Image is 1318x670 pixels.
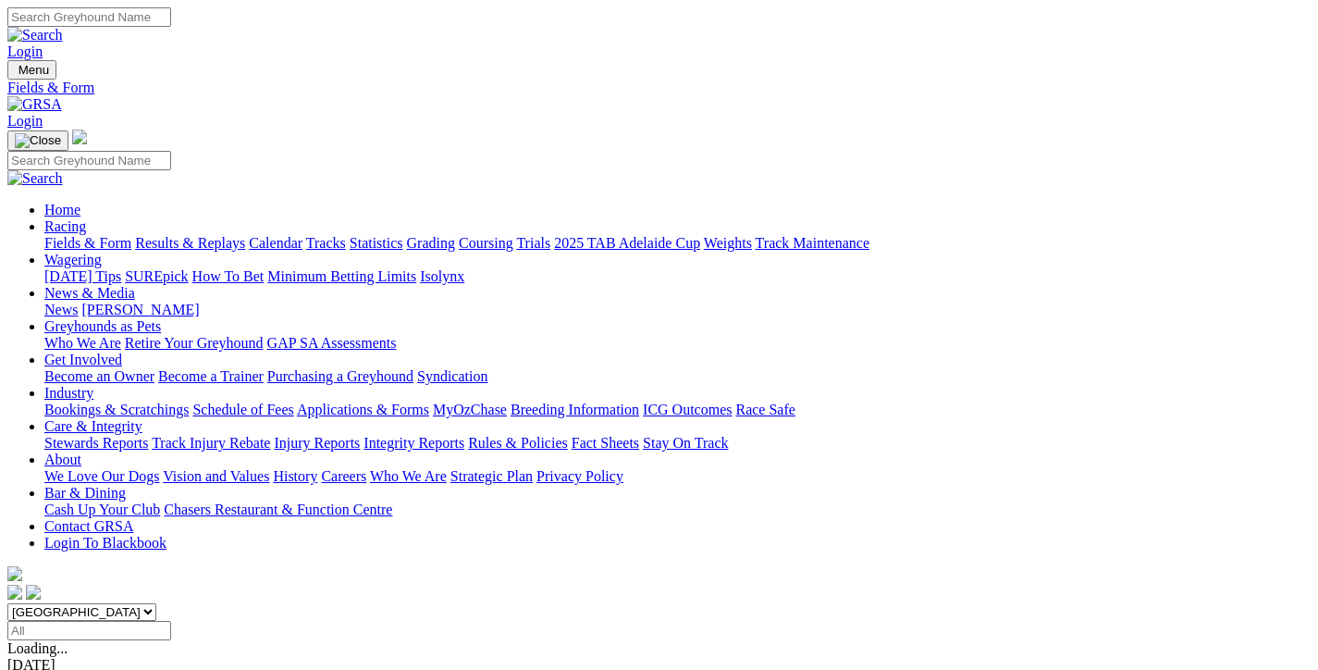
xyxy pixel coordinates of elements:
[554,235,700,251] a: 2025 TAB Adelaide Cup
[7,170,63,187] img: Search
[7,7,171,27] input: Search
[44,485,126,501] a: Bar & Dining
[7,43,43,59] a: Login
[536,468,623,484] a: Privacy Policy
[459,235,513,251] a: Coursing
[511,402,639,417] a: Breeding Information
[350,235,403,251] a: Statistics
[643,402,732,417] a: ICG Outcomes
[420,268,464,284] a: Isolynx
[321,468,366,484] a: Careers
[363,435,464,451] a: Integrity Reports
[274,435,360,451] a: Injury Reports
[18,63,49,77] span: Menu
[7,151,171,170] input: Search
[44,252,102,267] a: Wagering
[44,202,80,217] a: Home
[7,96,62,113] img: GRSA
[7,27,63,43] img: Search
[15,133,61,148] img: Close
[163,468,269,484] a: Vision and Values
[370,468,447,484] a: Who We Are
[297,402,429,417] a: Applications & Forms
[572,435,639,451] a: Fact Sheets
[44,385,93,401] a: Industry
[704,235,752,251] a: Weights
[44,502,160,517] a: Cash Up Your Club
[44,302,78,317] a: News
[7,585,22,600] img: facebook.svg
[81,302,199,317] a: [PERSON_NAME]
[44,468,1311,485] div: About
[44,218,86,234] a: Racing
[44,335,121,351] a: Who We Are
[267,268,416,284] a: Minimum Betting Limits
[192,268,265,284] a: How To Bet
[44,302,1311,318] div: News & Media
[44,402,189,417] a: Bookings & Scratchings
[273,468,317,484] a: History
[7,566,22,581] img: logo-grsa-white.png
[7,80,1311,96] a: Fields & Form
[125,335,264,351] a: Retire Your Greyhound
[516,235,550,251] a: Trials
[44,268,1311,285] div: Wagering
[7,113,43,129] a: Login
[164,502,392,517] a: Chasers Restaurant & Function Centre
[7,621,171,640] input: Select date
[7,130,68,151] button: Toggle navigation
[433,402,507,417] a: MyOzChase
[267,335,397,351] a: GAP SA Assessments
[44,285,135,301] a: News & Media
[643,435,728,451] a: Stay On Track
[44,235,131,251] a: Fields & Form
[152,435,270,451] a: Track Injury Rebate
[417,368,487,384] a: Syndication
[267,368,413,384] a: Purchasing a Greyhound
[72,130,87,144] img: logo-grsa-white.png
[7,640,68,656] span: Loading...
[450,468,533,484] a: Strategic Plan
[26,585,41,600] img: twitter.svg
[125,268,188,284] a: SUREpick
[44,235,1311,252] div: Racing
[44,418,142,434] a: Care & Integrity
[249,235,302,251] a: Calendar
[468,435,568,451] a: Rules & Policies
[158,368,264,384] a: Become a Trainer
[44,352,122,367] a: Get Involved
[306,235,346,251] a: Tracks
[135,235,245,251] a: Results & Replays
[7,60,56,80] button: Toggle navigation
[735,402,794,417] a: Race Safe
[407,235,455,251] a: Grading
[44,435,148,451] a: Stewards Reports
[44,468,159,484] a: We Love Our Dogs
[44,518,133,534] a: Contact GRSA
[44,368,154,384] a: Become an Owner
[44,452,81,467] a: About
[44,435,1311,452] div: Care & Integrity
[44,335,1311,352] div: Greyhounds as Pets
[44,402,1311,418] div: Industry
[44,368,1311,385] div: Get Involved
[192,402,293,417] a: Schedule of Fees
[44,268,121,284] a: [DATE] Tips
[756,235,869,251] a: Track Maintenance
[44,535,166,551] a: Login To Blackbook
[44,502,1311,518] div: Bar & Dining
[44,318,161,334] a: Greyhounds as Pets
